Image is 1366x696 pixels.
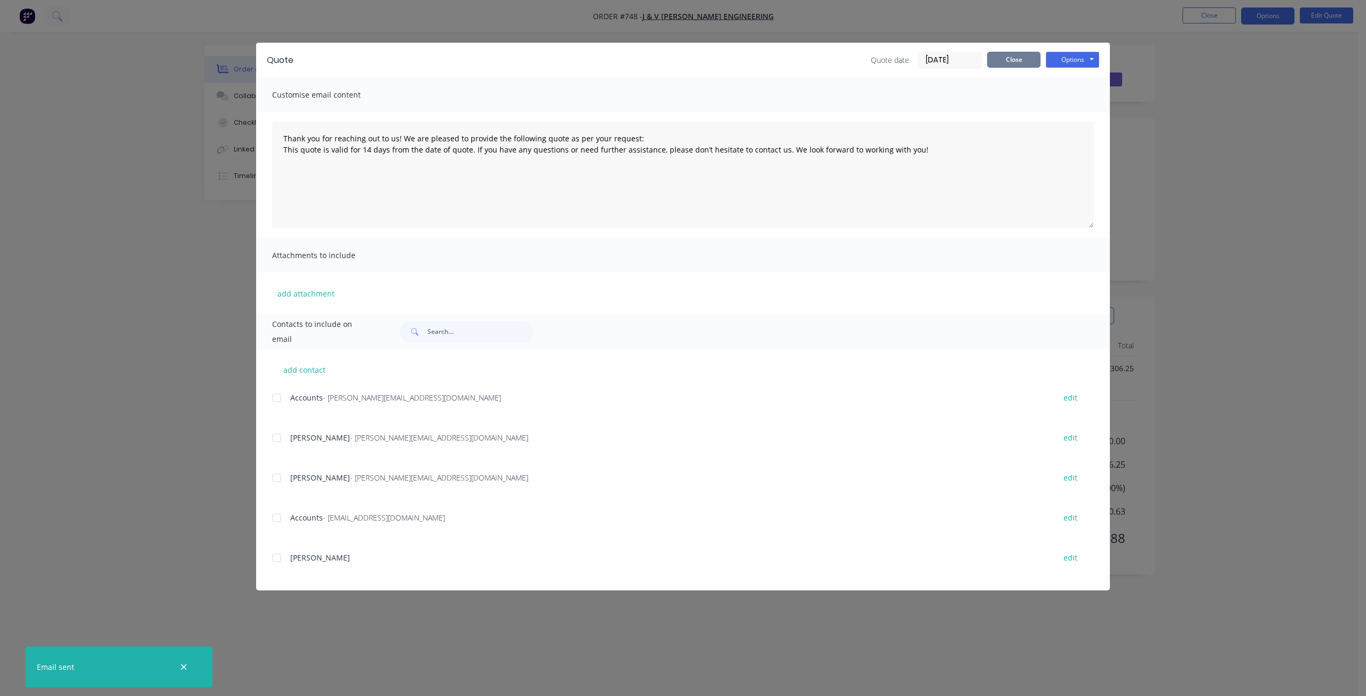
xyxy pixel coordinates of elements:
span: - [PERSON_NAME][EMAIL_ADDRESS][DOMAIN_NAME] [350,433,528,443]
span: [PERSON_NAME] [290,433,350,443]
button: add attachment [272,285,340,301]
button: Options [1046,52,1099,68]
input: Search... [427,321,533,342]
button: edit [1057,470,1084,485]
span: Accounts [290,393,323,403]
span: [PERSON_NAME] [290,473,350,483]
span: Contacts to include on email [272,317,373,347]
span: Accounts [290,513,323,523]
span: - [PERSON_NAME][EMAIL_ADDRESS][DOMAIN_NAME] [323,393,501,403]
span: - [EMAIL_ADDRESS][DOMAIN_NAME] [323,513,445,523]
button: edit [1057,510,1084,525]
button: edit [1057,390,1084,405]
div: Quote [267,54,293,67]
span: Customise email content [272,87,390,102]
button: Close [987,52,1041,68]
button: edit [1057,550,1084,565]
button: add contact [272,362,336,378]
span: [PERSON_NAME] [290,553,350,563]
div: Email sent [37,661,74,673]
span: - [PERSON_NAME][EMAIL_ADDRESS][DOMAIN_NAME] [350,473,528,483]
span: Attachments to include [272,248,390,263]
button: edit [1057,430,1084,445]
textarea: Thank you for reaching out to us! We are pleased to provide the following quote as per your reque... [272,122,1094,228]
span: Quote date [871,54,909,66]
